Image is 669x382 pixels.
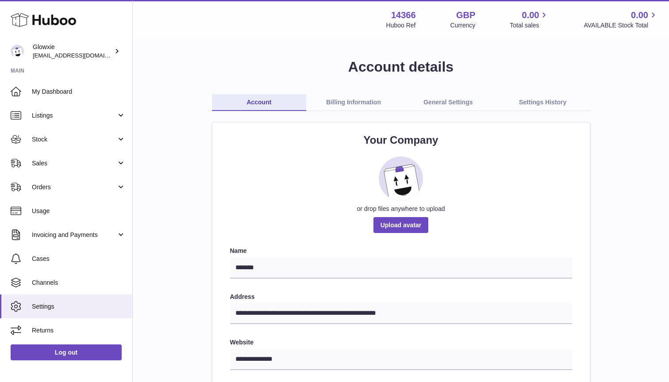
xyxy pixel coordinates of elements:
[510,21,549,30] span: Total sales
[32,255,126,263] span: Cases
[230,247,572,255] label: Name
[11,344,122,360] a: Log out
[522,9,539,21] span: 0.00
[373,217,429,233] span: Upload avatar
[32,111,116,120] span: Listings
[391,9,416,21] strong: 14366
[32,159,116,168] span: Sales
[230,293,572,301] label: Address
[306,94,401,111] a: Billing Information
[33,52,130,59] span: [EMAIL_ADDRESS][DOMAIN_NAME]
[32,88,126,96] span: My Dashboard
[456,9,475,21] strong: GBP
[510,9,549,30] a: 0.00 Total sales
[33,43,112,60] div: Glowxie
[401,94,496,111] a: General Settings
[32,302,126,311] span: Settings
[230,205,572,213] div: or drop files anywhere to upload
[584,21,658,30] span: AVAILABLE Stock Total
[32,279,126,287] span: Channels
[379,157,423,201] img: placeholder_image.svg
[584,9,658,30] a: 0.00 AVAILABLE Stock Total
[212,94,307,111] a: Account
[386,21,416,30] div: Huboo Ref
[32,135,116,144] span: Stock
[631,9,648,21] span: 0.00
[32,207,126,215] span: Usage
[32,231,116,239] span: Invoicing and Payments
[11,45,24,58] img: suraj@glowxie.com
[230,338,572,347] label: Website
[496,94,590,111] a: Settings History
[230,133,572,147] h2: Your Company
[147,57,655,76] h1: Account details
[32,183,116,191] span: Orders
[32,326,126,335] span: Returns
[450,21,476,30] div: Currency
